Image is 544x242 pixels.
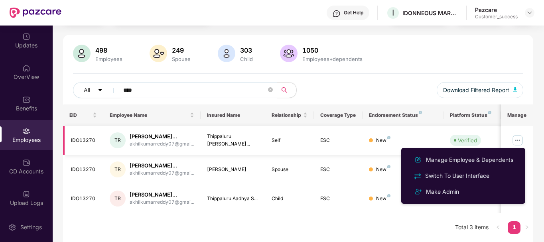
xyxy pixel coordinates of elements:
div: ESC [320,166,356,173]
li: 1 [508,221,520,234]
button: Allcaret-down [73,82,122,98]
div: [PERSON_NAME] [207,166,259,173]
div: New [376,195,390,203]
img: svg+xml;base64,PHN2ZyB4bWxucz0iaHR0cDovL3d3dy53My5vcmcvMjAwMC9zdmciIHdpZHRoPSIyNCIgaGVpZ2h0PSIyNC... [413,187,423,197]
span: All [84,86,90,94]
div: ESC [320,137,356,144]
span: search [277,87,292,93]
div: [PERSON_NAME]... [130,133,194,140]
div: Employees [94,56,124,62]
img: svg+xml;base64,PHN2ZyB4bWxucz0iaHR0cDovL3d3dy53My5vcmcvMjAwMC9zdmciIHdpZHRoPSI4IiBoZWlnaHQ9IjgiIH... [488,111,491,114]
div: akhilkumarreddy07@gmai... [130,169,194,177]
div: ESC [320,195,356,203]
th: Coverage Type [314,104,363,126]
div: 498 [94,46,124,54]
img: svg+xml;base64,PHN2ZyB4bWxucz0iaHR0cDovL3d3dy53My5vcmcvMjAwMC9zdmciIHdpZHRoPSIyNCIgaGVpZ2h0PSIyNC... [413,172,422,181]
div: Endorsement Status [369,112,437,118]
div: Child [238,56,254,62]
span: close-circle [268,87,273,94]
img: New Pazcare Logo [10,8,61,18]
img: svg+xml;base64,PHN2ZyB4bWxucz0iaHR0cDovL3d3dy53My5vcmcvMjAwMC9zdmciIHhtbG5zOnhsaW5rPSJodHRwOi8vd3... [513,87,517,92]
img: svg+xml;base64,PHN2ZyB4bWxucz0iaHR0cDovL3d3dy53My5vcmcvMjAwMC9zdmciIHdpZHRoPSI4IiBoZWlnaHQ9IjgiIH... [387,136,390,139]
div: IDO13270 [71,195,97,203]
img: svg+xml;base64,PHN2ZyB4bWxucz0iaHR0cDovL3d3dy53My5vcmcvMjAwMC9zdmciIHdpZHRoPSI4IiBoZWlnaHQ9IjgiIH... [419,111,422,114]
img: svg+xml;base64,PHN2ZyBpZD0iQmVuZWZpdHMiIHhtbG5zPSJodHRwOi8vd3d3LnczLm9yZy8yMDAwL3N2ZyIgd2lkdGg9Ij... [22,96,30,104]
div: New [376,166,390,173]
th: EID [63,104,104,126]
img: svg+xml;base64,PHN2ZyBpZD0iQ0RfQWNjb3VudHMiIGRhdGEtbmFtZT0iQ0QgQWNjb3VudHMiIHhtbG5zPSJodHRwOi8vd3... [22,159,30,167]
div: Employees+dependents [301,56,364,62]
li: Total 3 items [455,221,489,234]
img: svg+xml;base64,PHN2ZyBpZD0iU2V0dGluZy0yMHgyMCIgeG1sbnM9Imh0dHA6Ly93d3cudzMub3JnLzIwMDAvc3ZnIiB3aW... [8,223,16,231]
div: Child [272,195,307,203]
div: Get Help [344,10,363,16]
img: svg+xml;base64,PHN2ZyBpZD0iVXBkYXRlZCIgeG1sbnM9Imh0dHA6Ly93d3cudzMub3JnLzIwMDAvc3ZnIiB3aWR0aD0iMj... [22,33,30,41]
div: TR [110,191,126,207]
img: svg+xml;base64,PHN2ZyB4bWxucz0iaHR0cDovL3d3dy53My5vcmcvMjAwMC9zdmciIHdpZHRoPSI4IiBoZWlnaHQ9IjgiIH... [387,165,390,168]
span: Relationship [272,112,302,118]
img: svg+xml;base64,PHN2ZyB4bWxucz0iaHR0cDovL3d3dy53My5vcmcvMjAwMC9zdmciIHhtbG5zOnhsaW5rPSJodHRwOi8vd3... [280,45,298,62]
div: TR [110,161,126,177]
img: svg+xml;base64,PHN2ZyBpZD0iRW1wbG95ZWVzIiB4bWxucz0iaHR0cDovL3d3dy53My5vcmcvMjAwMC9zdmciIHdpZHRoPS... [22,127,30,135]
div: Platform Status [450,112,494,118]
div: 1050 [301,46,364,54]
img: svg+xml;base64,PHN2ZyBpZD0iSG9tZSIgeG1sbnM9Imh0dHA6Ly93d3cudzMub3JnLzIwMDAvc3ZnIiB3aWR0aD0iMjAiIG... [22,64,30,72]
span: caret-down [97,87,103,94]
img: svg+xml;base64,PHN2ZyB4bWxucz0iaHR0cDovL3d3dy53My5vcmcvMjAwMC9zdmciIHhtbG5zOnhsaW5rPSJodHRwOi8vd3... [150,45,167,62]
img: svg+xml;base64,PHN2ZyB4bWxucz0iaHR0cDovL3d3dy53My5vcmcvMjAwMC9zdmciIHdpZHRoPSI4IiBoZWlnaHQ9IjgiIH... [387,194,390,197]
div: Spouse [170,56,192,62]
div: 303 [238,46,254,54]
div: Manage Employee & Dependents [424,155,515,164]
li: Previous Page [492,221,505,234]
span: I [392,8,394,18]
span: Employee Name [110,112,188,118]
img: svg+xml;base64,PHN2ZyB4bWxucz0iaHR0cDovL3d3dy53My5vcmcvMjAwMC9zdmciIHhtbG5zOnhsaW5rPSJodHRwOi8vd3... [413,155,423,165]
img: svg+xml;base64,PHN2ZyBpZD0iSGVscC0zMngzMiIgeG1sbnM9Imh0dHA6Ly93d3cudzMub3JnLzIwMDAvc3ZnIiB3aWR0aD... [333,10,341,18]
img: svg+xml;base64,PHN2ZyBpZD0iVXBsb2FkX0xvZ3MiIGRhdGEtbmFtZT0iVXBsb2FkIExvZ3MiIHhtbG5zPSJodHRwOi8vd3... [22,190,30,198]
div: Spouse [272,166,307,173]
span: close-circle [268,87,273,92]
div: 249 [170,46,192,54]
div: Thippaluru Aadhya S... [207,195,259,203]
th: Insured Name [201,104,266,126]
th: Manage [501,104,533,126]
button: search [277,82,297,98]
div: Verified [458,136,477,144]
button: Download Filtered Report [437,82,524,98]
div: Make Admin [424,187,461,196]
li: Next Page [520,221,533,234]
img: svg+xml;base64,PHN2ZyBpZD0iRHJvcGRvd24tMzJ4MzIiIHhtbG5zPSJodHRwOi8vd3d3LnczLm9yZy8yMDAwL3N2ZyIgd2... [526,10,533,16]
img: svg+xml;base64,PHN2ZyB4bWxucz0iaHR0cDovL3d3dy53My5vcmcvMjAwMC9zdmciIHhtbG5zOnhsaW5rPSJodHRwOi8vd3... [73,45,91,62]
div: IDO13270 [71,166,97,173]
img: manageButton [511,134,524,147]
button: right [520,221,533,234]
div: Switch To User Interface [424,171,491,180]
span: EID [69,112,91,118]
div: New [376,137,390,144]
span: right [524,225,529,230]
div: Thippaluru [PERSON_NAME]... [207,133,259,148]
div: TR [110,132,126,148]
img: svg+xml;base64,PHN2ZyB4bWxucz0iaHR0cDovL3d3dy53My5vcmcvMjAwMC9zdmciIHhtbG5zOnhsaW5rPSJodHRwOi8vd3... [218,45,235,62]
th: Relationship [265,104,314,126]
span: Download Filtered Report [443,86,509,94]
div: [PERSON_NAME]... [130,191,194,199]
div: Settings [18,223,44,231]
div: akhilkumarreddy07@gmai... [130,199,194,206]
div: Pazcare [475,6,518,14]
th: Employee Name [103,104,201,126]
a: 1 [508,221,520,233]
button: left [492,221,505,234]
span: left [496,225,501,230]
div: IDONNEOUS MARKETING SERVICES PRIVATE LIMITED ( [GEOGRAPHIC_DATA]) [402,9,458,17]
div: Self [272,137,307,144]
div: Customer_success [475,14,518,20]
div: [PERSON_NAME]... [130,162,194,169]
div: akhilkumarreddy07@gmai... [130,140,194,148]
div: IDO13270 [71,137,97,144]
